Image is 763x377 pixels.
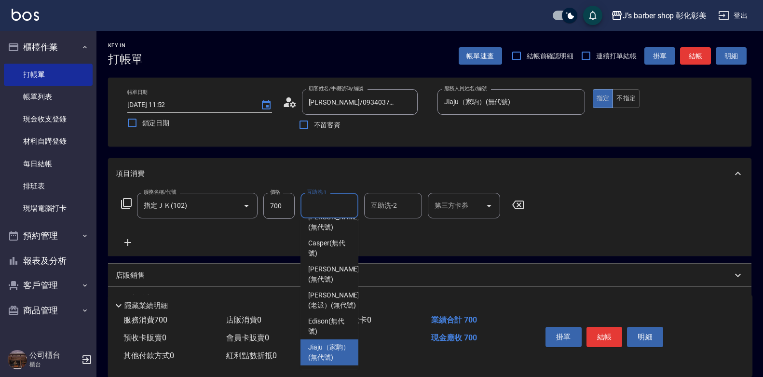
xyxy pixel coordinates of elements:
[4,175,93,197] a: 排班表
[12,9,39,21] img: Logo
[123,333,166,342] span: 預收卡販賣 0
[142,118,169,128] span: 鎖定日期
[108,264,751,287] div: 店販銷售
[545,327,582,347] button: 掛單
[108,42,143,49] h2: Key In
[124,301,168,311] p: 隱藏業績明細
[431,333,477,342] span: 現金應收 700
[4,298,93,323] button: 商品管理
[116,169,145,179] p: 項目消費
[108,158,751,189] div: 項目消費
[308,212,359,232] span: [PERSON_NAME] (無代號)
[308,264,359,284] span: [PERSON_NAME] (無代號)
[583,6,602,25] button: save
[4,64,93,86] a: 打帳單
[4,248,93,273] button: 報表及分析
[623,10,707,22] div: J’s barber shop 彰化彰美
[108,287,751,310] div: 預收卡販賣
[4,130,93,152] a: 材料自購登錄
[226,351,277,360] span: 紅利點數折抵 0
[596,51,637,61] span: 連續打單結帳
[307,188,327,196] label: 互助洗-1
[431,315,477,324] span: 業績合計 700
[459,47,502,65] button: 帳單速查
[613,89,640,108] button: 不指定
[4,35,93,60] button: 櫃檯作業
[226,315,261,324] span: 店販消費 0
[239,198,254,214] button: Open
[716,47,747,65] button: 明細
[127,89,148,96] label: 帳單日期
[314,120,341,130] span: 不留客資
[123,351,174,360] span: 其他付款方式 0
[593,89,613,108] button: 指定
[308,316,351,337] span: Edison (無代號)
[4,86,93,108] a: 帳單列表
[481,198,497,214] button: Open
[4,153,93,175] a: 每日結帳
[123,315,167,324] span: 服務消費 700
[680,47,711,65] button: 結帳
[270,188,280,196] label: 價格
[116,270,145,281] p: 店販銷售
[144,188,176,196] label: 服務名稱/代號
[4,108,93,130] a: 現金收支登錄
[644,47,675,65] button: 掛單
[714,7,751,25] button: 登出
[308,342,351,363] span: Jiaju（家駒） (無代號)
[29,350,79,360] h5: 公司櫃台
[527,51,574,61] span: 結帳前確認明細
[29,360,79,369] p: 櫃台
[4,197,93,219] a: 現場電腦打卡
[308,238,351,258] span: Casper (無代號)
[108,53,143,66] h3: 打帳單
[627,327,663,347] button: 明細
[226,333,269,342] span: 會員卡販賣 0
[8,350,27,369] img: Person
[4,223,93,248] button: 預約管理
[586,327,623,347] button: 結帳
[4,273,93,298] button: 客戶管理
[309,85,364,92] label: 顧客姓名/手機號碼/編號
[308,290,359,310] span: [PERSON_NAME](老派） (無代號)
[127,97,251,113] input: YYYY/MM/DD hh:mm
[444,85,487,92] label: 服務人員姓名/編號
[116,294,152,304] p: 預收卡販賣
[255,94,278,117] button: Choose date, selected date is 2025-10-09
[607,6,710,26] button: J’s barber shop 彰化彰美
